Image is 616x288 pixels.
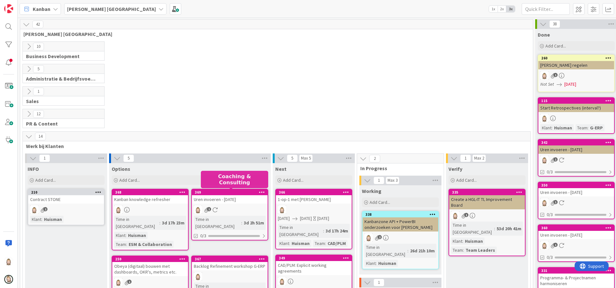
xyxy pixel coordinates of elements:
img: Visit kanbanzone.com [4,4,13,13]
h5: Coaching & Consulting [203,173,266,186]
div: Rv [112,205,188,214]
div: 368 [112,189,188,195]
div: 360Uren invoeren - [DATE] [538,225,614,239]
img: Rv [278,277,286,285]
div: Uren invoeren - [DATE] [538,188,614,196]
img: Rv [540,71,549,80]
span: 1 [373,177,384,184]
span: 1 [553,157,558,161]
div: 259 [112,256,188,262]
span: : [463,247,464,254]
div: Rv [192,272,268,281]
span: 2 [369,155,380,162]
span: 1 [373,279,384,286]
a: 338Kanbanzone API + PowerBI onderzoeken voor [PERSON_NAME]RvTime in [GEOGRAPHIC_DATA]:26d 21h 10m... [362,211,439,269]
div: 360 [538,225,614,231]
a: 260[PERSON_NAME] regelenRvNot Set[DATE] [538,55,615,92]
div: Rv [276,205,352,214]
img: Rv [540,241,549,249]
div: 260[PERSON_NAME] regelen [538,55,614,69]
span: 1 [553,73,558,77]
div: Team Leaders [464,247,497,254]
span: 5 [33,65,44,73]
div: Klant [364,260,376,267]
img: Rv [540,114,549,122]
div: 349 [279,256,352,260]
div: 350 [541,183,614,188]
span: 42 [32,21,43,28]
span: : [325,240,326,247]
span: Sales [26,98,96,104]
span: Next [275,166,287,172]
div: [DATE] [317,215,329,222]
span: [DATE] [300,215,312,222]
div: Rv [538,71,614,80]
span: 0/3 [547,254,553,261]
div: Rv [538,241,614,249]
div: CAD/PLM: Explicit working agreements [276,261,352,275]
div: Obeya (digitaal) bouwen met dashboards, OKR's, metrics etc. [112,262,188,276]
span: Verify [449,166,462,172]
div: Klant [114,232,125,239]
div: Klant [30,216,41,223]
div: 3d 17h 23m [160,219,186,226]
div: Time in [GEOGRAPHIC_DATA] [194,216,241,230]
span: Rob's Kanban Zone [23,31,525,37]
div: 369Uren invoeren - [DATE] [192,189,268,204]
div: ESM & Collaboration [127,241,174,248]
span: Working [362,188,381,194]
span: 5 [123,154,134,162]
div: 338 [363,212,438,217]
img: avatar [4,275,13,284]
div: 368 [115,190,188,195]
span: Administratie & Bedrijfsvoering [26,75,96,82]
span: In Progress [360,165,436,171]
span: 1 [464,213,468,217]
div: Rv [449,211,525,220]
div: Time in [GEOGRAPHIC_DATA] [114,216,159,230]
div: 349CAD/PLM: Explicit working agreements [276,255,352,275]
span: 0/3 [547,211,553,218]
div: G-ERP [588,124,604,131]
div: Huisman [126,232,148,239]
div: Rv [28,205,104,214]
span: 5 [287,154,298,162]
div: Rv [363,233,438,242]
span: 0/3 [200,232,206,239]
div: 360 [541,226,614,230]
div: Max 5 [301,157,311,160]
div: Team [451,247,463,254]
div: 367Backlog Refinement workshop G-ERP [192,256,268,270]
span: : [552,124,552,131]
div: Rv [112,278,188,286]
div: 115 [538,98,614,104]
div: 259 [115,257,188,261]
span: : [494,225,495,232]
div: 331 [538,268,614,274]
img: Rv [194,272,202,281]
div: 350Uren invoeren - [DATE] [538,182,614,196]
a: 342Uren invoeren - [DATE]Rv0/3 [538,139,615,177]
span: INFO [28,166,39,172]
img: Rv [451,211,459,220]
span: Add Card... [283,177,304,183]
span: Add Card... [545,43,566,49]
div: Time in [GEOGRAPHIC_DATA] [278,224,323,238]
div: Rv [538,156,614,164]
span: Support [13,1,29,9]
span: 1 [553,243,558,247]
span: 14 [35,133,46,140]
a: 350Uren invoeren - [DATE]Rv0/3 [538,182,615,219]
img: Rv [194,205,202,214]
a: 369Uren invoeren - [DATE]RvTime in [GEOGRAPHIC_DATA]:3d 2h 51m0/3 [191,189,268,240]
div: 115Start Retrospectives (interval?) [538,98,614,112]
span: 2 [378,235,382,239]
div: 342Uren invoeren - [DATE] [538,140,614,154]
div: Huisman [552,124,574,131]
span: Add Card... [370,199,390,205]
span: : [41,216,42,223]
span: 1 [33,88,44,95]
div: Rv [538,114,614,122]
span: 1 [553,200,558,204]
